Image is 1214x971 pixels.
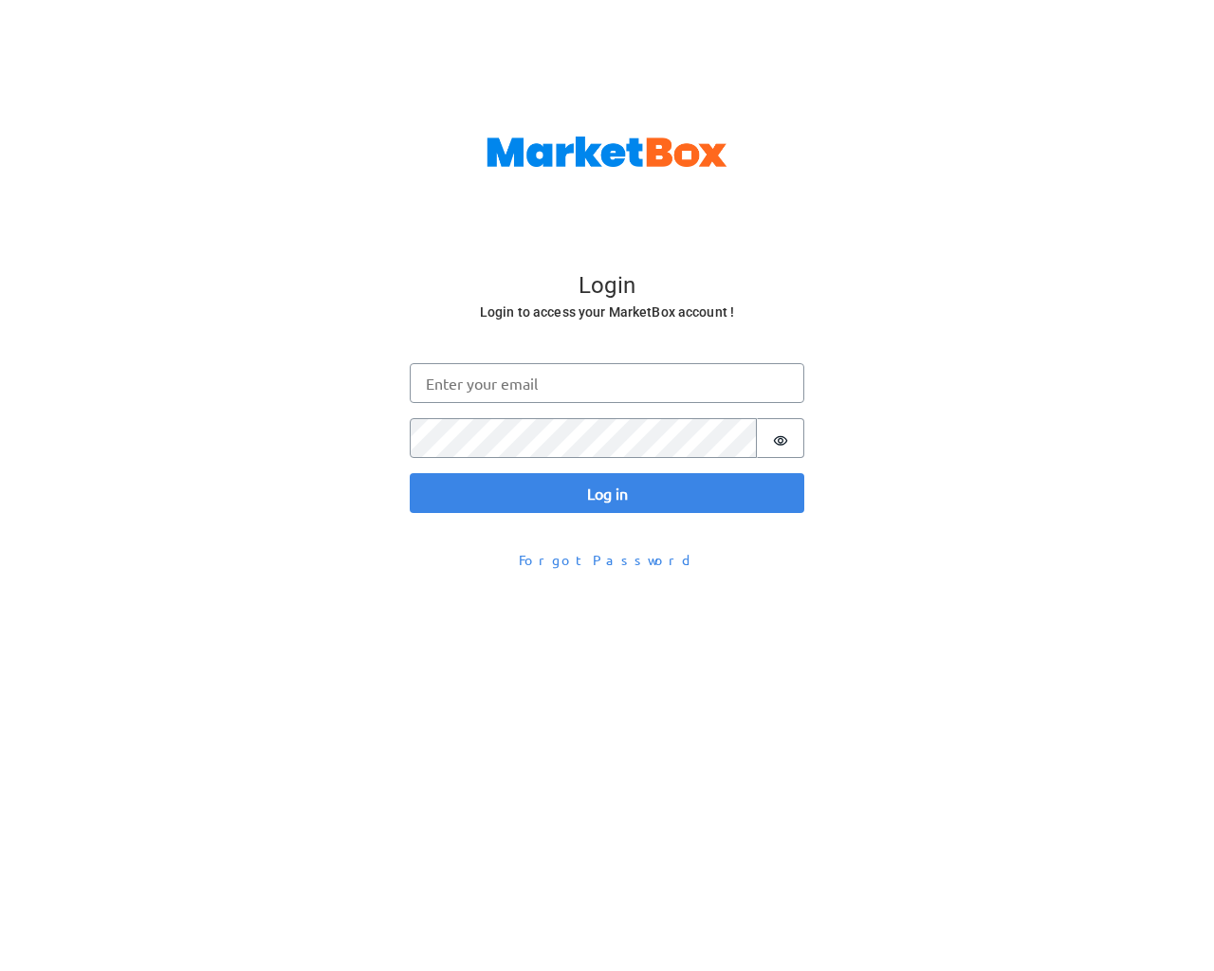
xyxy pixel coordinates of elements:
h6: Login to access your MarketBox account ! [412,301,802,324]
button: Log in [410,473,804,513]
h4: Login [412,272,802,301]
img: MarketBox logo [487,137,727,167]
button: Forgot Password [506,543,708,577]
button: Show password [757,418,804,458]
input: Enter your email [410,363,804,403]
